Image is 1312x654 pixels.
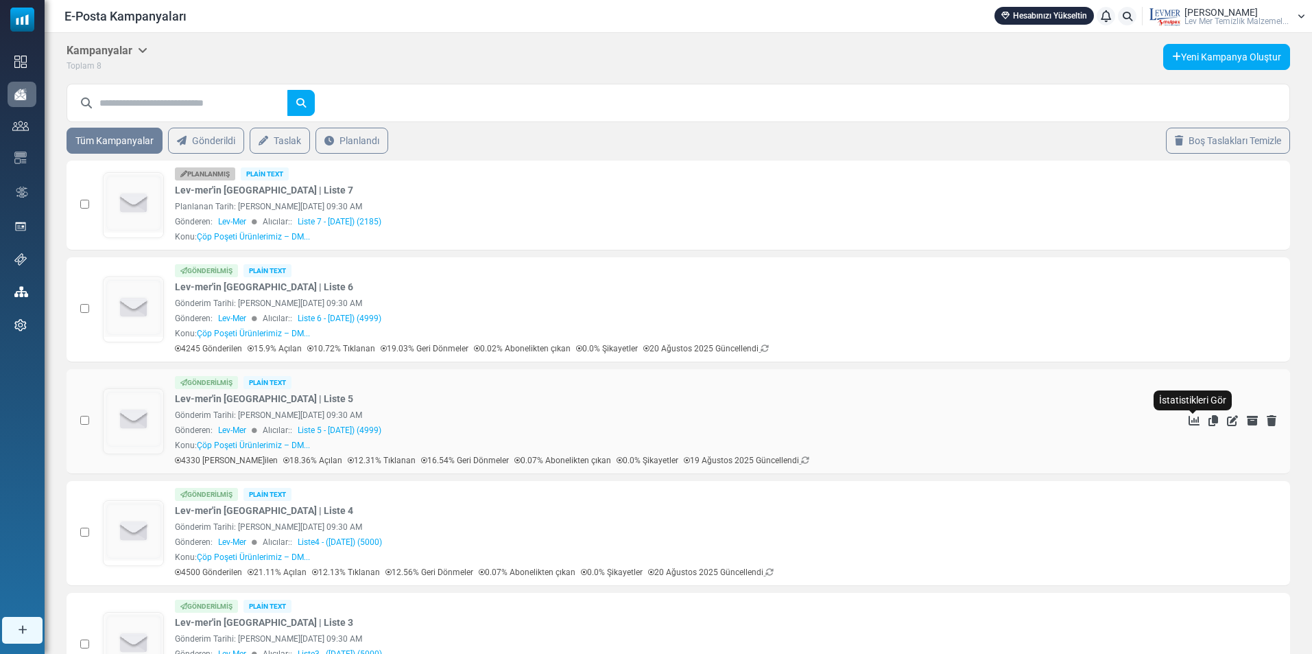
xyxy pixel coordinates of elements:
h5: Kampanyalar [67,44,147,57]
a: Liste 6 - [DATE]) (4999) [298,312,381,325]
img: empty-draft-icon2.svg [104,278,164,338]
div: Gönderilmiş [175,264,238,277]
p: 4500 Gönderilen [175,566,242,579]
a: Liste4 - ([DATE]) (5000) [298,536,382,548]
span: Lev-Mer [218,536,246,548]
a: Planlandı [315,128,388,154]
div: Planlanmış [175,167,235,180]
span: [PERSON_NAME] [1184,8,1258,17]
p: 18.36% Açılan [283,454,342,467]
p: 12.13% Tıklanan [312,566,380,579]
span: Lev-Mer [218,215,246,228]
img: empty-draft-icon2.svg [104,502,164,561]
div: Plain Text [243,488,291,501]
p: 4330 [PERSON_NAME]ilen [175,454,278,467]
span: Lev Mer Temi̇zli̇k Malzemel... [1184,17,1289,25]
img: workflow.svg [14,185,29,200]
p: 20 Ağustos 2025 Güncellendi [648,566,774,579]
p: 0.0% Şikayetler [617,454,678,467]
span: Lev-Mer [218,424,246,436]
div: Plain Text [243,600,291,613]
p: 4245 Gönderilen [175,342,242,355]
div: Plain Text [243,376,291,389]
a: Yeni Kampanya Oluştur [1163,44,1290,70]
div: Gönderilmiş [175,600,238,613]
div: Gönderilmiş [175,376,238,389]
span: E-Posta Kampanyaları [64,7,187,25]
div: Gönderim Tarihi: [PERSON_NAME][DATE] 09:30 AM [175,521,1128,533]
a: İstatistikleri Gör [1189,415,1200,426]
p: 16.54% Geri Dönmeler [421,454,509,467]
img: empty-draft-icon2.svg [104,390,164,449]
img: mailsoftly_icon_blue_white.svg [10,8,34,32]
div: Gönderen: Alıcılar:: [175,424,1128,436]
a: Liste 7 - [DATE]) (2185) [298,215,381,228]
span: Çöp Poşeti Ürünlerimiz – DM... [197,552,310,562]
a: Arşivle [1247,415,1258,426]
img: empty-draft-icon2.svg [104,174,164,233]
p: 0.07% Abonelikten çıkan [479,566,575,579]
img: settings-icon.svg [14,319,27,331]
div: Planlanan Tarih: [PERSON_NAME][DATE] 09:30 AM [175,200,1128,213]
p: 21.11% Açılan [248,566,307,579]
a: Tüm Kampanyalar [67,128,163,154]
p: 12.56% Geri Dönmeler [385,566,473,579]
a: Gönderildi [168,128,244,154]
img: contacts-icon.svg [12,121,29,130]
a: User Logo [PERSON_NAME] Lev Mer Temi̇zli̇k Malzemel... [1147,6,1305,27]
p: 20 Ağustos 2025 Güncellendi [643,342,769,355]
img: dashboard-icon.svg [14,56,27,68]
p: 0.07% Abonelikten çıkan [514,454,611,467]
p: 19 Ağustos 2025 Güncellendi [684,454,809,467]
p: 12.31% Tıklanan [348,454,416,467]
span: Çöp Poşeti Ürünlerimiz – DM... [197,329,310,338]
div: Konu: [175,231,310,243]
a: Düzenle [1227,415,1238,426]
span: Çöp Poşeti Ürünlerimiz – DM... [197,441,310,450]
a: Lev-mer'in [GEOGRAPHIC_DATA] | Liste 3 [175,616,353,630]
a: Boş Taslakları Temizle [1166,128,1290,154]
img: email-templates-icon.svg [14,152,27,164]
a: Lev-mer'in [GEOGRAPHIC_DATA] | Liste 4 [175,504,353,518]
div: Konu: [175,439,310,452]
div: Konu: [175,327,310,340]
a: Liste 5 - [DATE]) (4999) [298,424,381,436]
p: 0.02% Abonelikten çıkan [474,342,571,355]
span: Lev-Mer [218,312,246,325]
img: support-icon.svg [14,253,27,266]
div: İstatistikleri Gör [1154,390,1232,410]
div: Gönderim Tarihi: [PERSON_NAME][DATE] 09:30 AM [175,297,1128,310]
span: Çöp Poşeti Ürünlerimiz – DM... [197,232,310,242]
a: Lev-mer'in [GEOGRAPHIC_DATA] | Liste 7 [175,183,353,198]
p: 10.72% Tıklanan [307,342,375,355]
div: Gönderen: Alıcılar:: [175,536,1128,548]
div: Gönderim Tarihi: [PERSON_NAME][DATE] 09:30 AM [175,409,1128,421]
div: Gönderen: Alıcılar:: [175,312,1128,325]
img: User Logo [1147,6,1181,27]
div: Plain Text [241,167,289,180]
a: Lev-mer'in [GEOGRAPHIC_DATA] | Liste 5 [175,392,353,406]
a: Hesabınızı Yükseltin [994,7,1094,25]
div: Gönderilmiş [175,488,238,501]
div: Plain Text [243,264,291,277]
p: 0.0% Şikayetler [581,566,643,579]
a: Kopyala [1208,415,1218,426]
a: Sil [1267,415,1276,426]
div: Gönderim Tarihi: [PERSON_NAME][DATE] 09:30 AM [175,633,1128,645]
span: Toplam [67,61,95,71]
div: Konu: [175,551,310,563]
span: 8 [97,61,102,71]
img: campaigns-icon-active.png [14,89,27,100]
p: 0.0% Şikayetler [576,342,638,355]
p: 19.03% Geri Dönmeler [381,342,468,355]
img: landing_pages.svg [14,220,27,233]
p: 15.9% Açılan [248,342,302,355]
a: Lev-mer'in [GEOGRAPHIC_DATA] | Liste 6 [175,280,353,294]
div: Gönderen: Alıcılar:: [175,215,1128,228]
a: Taslak [250,128,310,154]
